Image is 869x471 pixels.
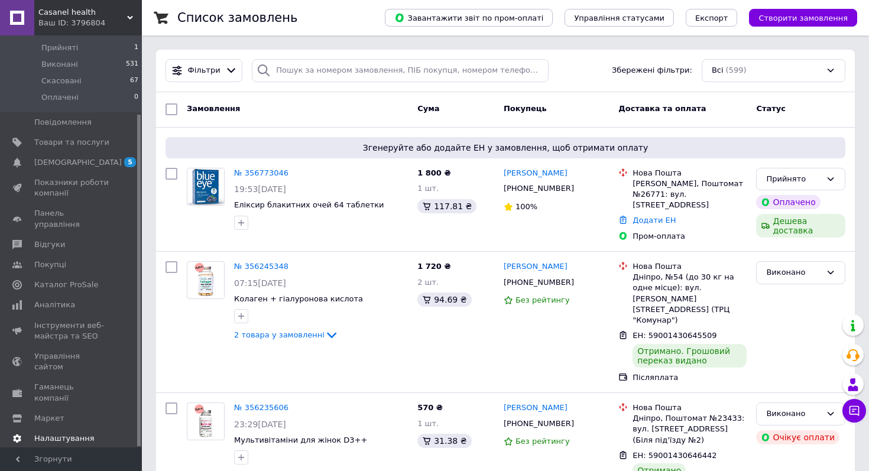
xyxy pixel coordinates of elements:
[34,137,109,148] span: Товари та послуги
[633,344,747,368] div: Отримано. Грошовий переказ видано
[417,278,439,287] span: 2 шт.
[34,320,109,342] span: Інструменти веб-майстра та SEO
[686,9,738,27] button: Експорт
[38,7,127,18] span: Casanel health
[41,43,78,53] span: Прийняті
[417,199,476,213] div: 117.81 ₴
[633,216,676,225] a: Додати ЕН
[504,261,568,272] a: [PERSON_NAME]
[234,436,367,444] a: Мультивітаміни для жінок D3++
[385,9,553,27] button: Завантажити звіт по пром-оплаті
[565,9,674,27] button: Управління статусами
[633,451,716,460] span: ЕН: 59001430646442
[234,420,286,429] span: 23:29[DATE]
[749,9,857,27] button: Створити замовлення
[766,173,821,186] div: Прийнято
[633,331,716,340] span: ЕН: 59001430645509
[737,13,857,22] a: Створити замовлення
[618,104,706,113] span: Доставка та оплата
[515,202,537,211] span: 100%
[234,278,286,288] span: 07:15[DATE]
[170,142,841,154] span: Згенеруйте або додайте ЕН у замовлення, щоб отримати оплату
[234,262,288,271] a: № 356245348
[34,177,109,199] span: Показники роботи компанії
[34,433,95,444] span: Налаштування
[504,402,568,414] a: [PERSON_NAME]
[504,104,547,113] span: Покупець
[187,104,240,113] span: Замовлення
[766,408,821,420] div: Виконано
[417,168,450,177] span: 1 800 ₴
[712,65,724,76] span: Всі
[188,65,221,76] span: Фільтри
[501,181,576,196] div: [PHONE_NUMBER]
[234,294,363,303] a: Колаген + гіалуронова кислота
[417,262,450,271] span: 1 720 ₴
[633,413,747,446] div: Дніпро, Поштомат №23433: вул. [STREET_ADDRESS] (Біля під'їзду №2)
[234,168,288,177] a: № 356773046
[417,104,439,113] span: Cума
[41,92,79,103] span: Оплачені
[252,59,549,82] input: Пошук за номером замовлення, ПІБ покупця, номером телефону, Email, номером накладної
[758,14,848,22] span: Створити замовлення
[177,11,297,25] h1: Список замовлень
[756,104,786,113] span: Статус
[394,12,543,23] span: Завантажити звіт по пром-оплаті
[130,76,138,86] span: 67
[193,403,218,440] img: Фото товару
[187,402,225,440] a: Фото товару
[34,239,65,250] span: Відгуки
[515,437,570,446] span: Без рейтингу
[633,261,747,272] div: Нова Пошта
[34,280,98,290] span: Каталог ProSale
[34,117,92,128] span: Повідомлення
[38,18,142,28] div: Ваш ID: 3796804
[417,403,443,412] span: 570 ₴
[34,351,109,372] span: Управління сайтом
[187,261,225,299] a: Фото товару
[756,214,845,238] div: Дешева доставка
[234,330,325,339] span: 2 товара у замовленні
[633,231,747,242] div: Пром-оплата
[193,262,218,298] img: Фото товару
[34,382,109,403] span: Гаманець компанії
[633,168,747,178] div: Нова Пошта
[574,14,664,22] span: Управління статусами
[633,402,747,413] div: Нова Пошта
[126,59,138,70] span: 531
[695,14,728,22] span: Експорт
[417,419,439,428] span: 1 шт.
[633,372,747,383] div: Післяплата
[134,43,138,53] span: 1
[515,295,570,304] span: Без рейтингу
[234,184,286,194] span: 19:53[DATE]
[124,157,136,167] span: 5
[234,330,339,339] a: 2 товара у замовленні
[34,157,122,168] span: [DEMOGRAPHIC_DATA]
[504,168,568,179] a: [PERSON_NAME]
[501,416,576,431] div: [PHONE_NUMBER]
[501,275,576,290] div: [PHONE_NUMBER]
[766,267,821,279] div: Виконано
[234,200,384,209] a: Еліксир блакитних очей 64 таблетки
[842,399,866,423] button: Чат з покупцем
[726,66,747,74] span: (599)
[187,168,225,206] a: Фото товару
[417,293,471,307] div: 94.69 ₴
[756,430,839,444] div: Очікує оплати
[417,434,471,448] div: 31.38 ₴
[633,272,747,326] div: Дніпро, №54 (до 30 кг на одне місце): вул. [PERSON_NAME][STREET_ADDRESS] (ТРЦ "Комунар")
[134,92,138,103] span: 0
[34,259,66,270] span: Покупці
[34,208,109,229] span: Панель управління
[612,65,692,76] span: Збережені фільтри:
[41,76,82,86] span: Скасовані
[417,184,439,193] span: 1 шт.
[234,403,288,412] a: № 356235606
[34,300,75,310] span: Аналітика
[187,168,224,205] img: Фото товару
[756,195,820,209] div: Оплачено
